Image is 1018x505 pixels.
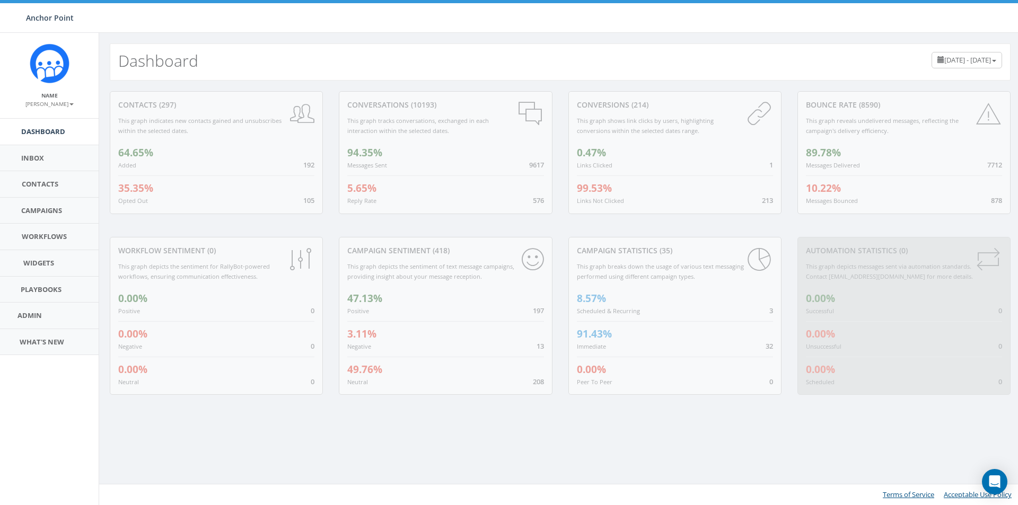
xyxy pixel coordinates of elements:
small: This graph tracks conversations, exchanged in each interaction within the selected dates. [347,117,489,135]
small: This graph shows link clicks by users, highlighting conversions within the selected dates range. [577,117,714,135]
div: Open Intercom Messenger [982,469,1007,494]
span: 0.47% [577,146,606,160]
span: Contacts [22,179,58,189]
span: 99.53% [577,181,612,195]
span: 197 [533,306,544,315]
a: Acceptable Use Policy [944,490,1012,499]
span: 47.13% [347,291,382,305]
span: 91.43% [577,327,612,341]
span: 0.00% [118,291,147,305]
small: Positive [347,307,369,315]
span: 5.65% [347,181,376,195]
small: Scheduled & Recurring [577,307,640,315]
small: Immediate [577,342,606,350]
span: 0 [998,306,1002,315]
span: 576 [533,196,544,205]
span: 13 [537,341,544,351]
small: Messages Sent [347,161,387,169]
small: Messages Delivered [806,161,860,169]
small: Added [118,161,136,169]
span: (418) [431,245,450,255]
small: Name [41,92,58,99]
span: 94.35% [347,146,382,160]
small: Positive [118,307,140,315]
span: 35.35% [118,181,153,195]
span: (0) [897,245,908,255]
a: Terms of Service [883,490,934,499]
span: 7712 [987,160,1002,170]
span: 0 [998,341,1002,351]
span: 9617 [529,160,544,170]
span: 0.00% [806,362,835,376]
small: Scheduled [806,378,835,386]
small: This graph depicts the sentiment for RallyBot-powered workflows, ensuring communication effective... [118,262,270,280]
small: Links Clicked [577,161,612,169]
div: Campaign Sentiment [347,245,543,256]
small: This graph depicts the sentiment of text message campaigns, providing insight about your message ... [347,262,514,280]
h2: Dashboard [118,52,198,69]
span: Inbox [21,153,44,163]
small: Neutral [347,378,368,386]
div: Workflow Sentiment [118,245,314,256]
small: This graph breaks down the usage of various text messaging performed using different campaign types. [577,262,744,280]
span: 0 [311,306,314,315]
span: 32 [766,341,773,351]
span: Playbooks [21,285,62,294]
span: 0.00% [118,362,147,376]
span: 0 [311,377,314,386]
span: 0.00% [577,362,606,376]
span: [DATE] - [DATE] [944,55,991,65]
span: 89.78% [806,146,841,160]
span: (214) [629,100,648,110]
span: 213 [762,196,773,205]
span: 0.00% [806,291,835,305]
small: This graph depicts messages sent via automation standards. Contact [EMAIL_ADDRESS][DOMAIN_NAME] f... [806,262,973,280]
img: Rally_platform_Icon_1.png [30,43,69,83]
span: Widgets [23,258,54,268]
span: 10.22% [806,181,841,195]
span: 0.00% [806,327,835,341]
small: [PERSON_NAME] [25,100,74,108]
div: Automation Statistics [806,245,1002,256]
span: (10193) [409,100,436,110]
span: 0 [311,341,314,351]
span: Dashboard [21,127,65,136]
small: Successful [806,307,834,315]
small: Messages Bounced [806,197,858,205]
span: 49.76% [347,362,382,376]
span: What's New [20,337,64,347]
span: 64.65% [118,146,153,160]
span: 0.00% [118,327,147,341]
div: contacts [118,100,314,110]
span: Admin [17,311,42,320]
span: Anchor Point [26,13,74,23]
span: (35) [657,245,672,255]
span: 3 [769,306,773,315]
span: Campaigns [21,206,62,215]
div: Campaign Statistics [577,245,773,256]
div: Bounce Rate [806,100,1002,110]
span: Workflows [22,232,67,241]
span: (297) [157,100,176,110]
small: This graph indicates new contacts gained and unsubscribes within the selected dates. [118,117,282,135]
small: Negative [347,342,371,350]
span: 105 [303,196,314,205]
div: conversations [347,100,543,110]
span: (8590) [857,100,880,110]
small: Negative [118,342,142,350]
span: 3.11% [347,327,376,341]
small: Opted Out [118,197,148,205]
a: [PERSON_NAME] [25,99,74,108]
small: Links Not Clicked [577,197,624,205]
div: conversions [577,100,773,110]
small: Reply Rate [347,197,376,205]
span: 192 [303,160,314,170]
span: 878 [991,196,1002,205]
small: This graph reveals undelivered messages, reflecting the campaign's delivery efficiency. [806,117,959,135]
span: 0 [998,377,1002,386]
small: Neutral [118,378,139,386]
span: 208 [533,377,544,386]
span: 1 [769,160,773,170]
small: Peer To Peer [577,378,612,386]
span: 0 [769,377,773,386]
